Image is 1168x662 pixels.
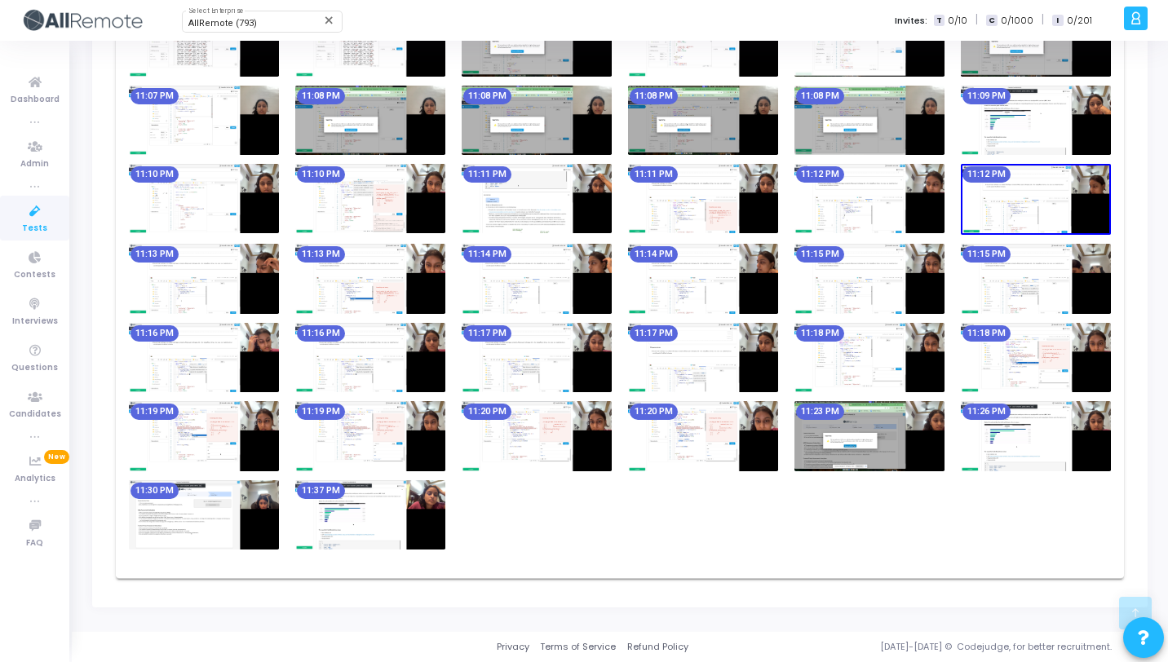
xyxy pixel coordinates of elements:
mat-chip: 11:20 PM [630,404,678,420]
mat-chip: 11:26 PM [962,404,1011,420]
span: Questions [11,361,58,375]
span: Admin [20,157,49,171]
mat-chip: 11:12 PM [962,166,1011,183]
mat-chip: 11:20 PM [463,404,511,420]
img: screenshot-1760463962737.jpeg [129,323,279,392]
mat-chip: 11:08 PM [630,88,678,104]
mat-chip: 11:37 PM [297,483,345,499]
img: screenshot-1760463842743.jpeg [462,244,612,313]
span: 0/201 [1067,14,1092,28]
img: screenshot-1760463464150.jpeg [961,7,1111,76]
img: screenshot-1760463603365.jpeg [129,164,279,233]
img: screenshot-1760463992737.jpeg [295,323,445,392]
img: screenshot-1760463447196.jpeg [794,7,945,76]
mat-icon: Clear [323,14,336,27]
mat-chip: 11:16 PM [131,325,179,342]
div: [DATE]-[DATE] © Codejudge, for better recruitment. [688,640,1148,654]
span: T [934,15,945,27]
mat-chip: 11:16 PM [297,325,345,342]
mat-chip: 11:14 PM [630,246,678,263]
img: screenshot-1760463783206.jpeg [129,244,279,313]
img: screenshot-1760463498200.jpeg [462,86,612,155]
mat-chip: 11:13 PM [297,246,345,263]
img: screenshot-1760463521663.jpeg [794,86,945,155]
img: screenshot-1760463481144.jpeg [295,86,445,155]
img: screenshot-1760464112736.jpeg [961,323,1111,392]
span: Dashboard [11,93,60,107]
span: 0/10 [948,14,967,28]
mat-chip: 11:09 PM [962,88,1011,104]
img: screenshot-1760464142625.jpeg [129,401,279,470]
mat-chip: 11:17 PM [630,325,678,342]
mat-chip: 11:14 PM [463,246,511,263]
img: screenshot-1760463473602.jpeg [129,86,279,155]
img: screenshot-1760463872739.jpeg [628,244,778,313]
span: AllRemote (793) [188,18,257,29]
a: Privacy [497,640,529,654]
mat-chip: 11:13 PM [131,246,179,263]
mat-chip: 11:23 PM [796,404,844,420]
mat-chip: 11:15 PM [962,246,1011,263]
mat-chip: 11:18 PM [796,325,844,342]
a: Refund Policy [627,640,688,654]
span: Analytics [15,472,55,486]
img: screenshot-1760465247912.jpeg [295,480,445,549]
img: screenshot-1760463692745.jpeg [628,164,778,233]
img: screenshot-1760463414218.jpeg [295,7,445,76]
img: screenshot-1760464836354.jpeg [129,480,279,549]
img: screenshot-1760463722748.jpeg [794,164,945,233]
img: screenshot-1760463662747.jpeg [462,164,612,233]
span: I [1052,15,1063,27]
span: Candidates [9,408,61,421]
span: 0/1000 [1001,14,1033,28]
img: screenshot-1760463902467.jpeg [794,244,945,313]
img: screenshot-1760464202728.jpeg [462,401,612,470]
mat-chip: 11:12 PM [796,166,844,183]
mat-chip: 11:10 PM [131,166,179,183]
img: screenshot-1760464022737.jpeg [462,323,612,392]
mat-chip: 11:17 PM [463,325,511,342]
mat-chip: 11:08 PM [463,88,511,104]
img: screenshot-1760463413205.jpeg [129,7,279,76]
img: screenshot-1760463443621.jpeg [628,7,778,76]
mat-chip: 11:07 PM [131,88,179,104]
img: screenshot-1760464172728.jpeg [295,401,445,470]
img: screenshot-1760464232740.jpeg [628,401,778,470]
img: logo [20,4,143,37]
mat-chip: 11:15 PM [796,246,844,263]
span: | [1042,11,1044,29]
img: screenshot-1760463572976.jpeg [961,86,1111,155]
span: | [976,11,978,29]
img: screenshot-1760464082726.jpeg [794,323,945,392]
label: Invites: [895,14,927,28]
img: screenshot-1760463932735.jpeg [961,244,1111,313]
a: Terms of Service [540,640,616,654]
img: screenshot-1760463632610.jpeg [295,164,445,233]
img: screenshot-1760464439772.jpeg [794,401,945,470]
mat-chip: 11:19 PM [297,404,345,420]
span: FAQ [26,536,43,550]
mat-chip: 11:08 PM [796,88,844,104]
mat-chip: 11:11 PM [630,166,678,183]
mat-chip: 11:10 PM [297,166,345,183]
span: New [44,450,69,464]
img: screenshot-1760463753205.jpeg [961,164,1111,236]
span: Interviews [12,315,58,329]
mat-chip: 11:19 PM [131,404,179,420]
mat-chip: 11:08 PM [297,88,345,104]
mat-chip: 11:11 PM [463,166,511,183]
mat-chip: 11:30 PM [131,483,179,499]
span: Contests [14,268,55,282]
img: screenshot-1760463812748.jpeg [295,244,445,313]
mat-chip: 11:18 PM [962,325,1011,342]
span: Tests [22,222,47,236]
img: screenshot-1760463431269.jpeg [462,7,612,76]
span: C [986,15,997,27]
img: screenshot-1760464594618.jpeg [961,401,1111,470]
img: screenshot-1760463503635.jpeg [628,86,778,155]
img: screenshot-1760464052736.jpeg [628,323,778,392]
